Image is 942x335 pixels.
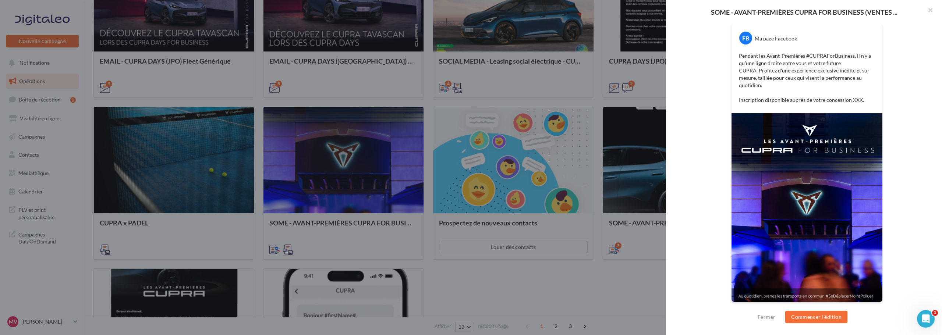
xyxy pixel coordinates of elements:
iframe: Intercom live chat [917,310,935,328]
button: Fermer [755,313,778,321]
div: La prévisualisation est non-contractuelle [731,302,883,312]
div: Ma page Facebook [755,35,797,42]
p: Pendant les Avant-Premières #CUPRAForBusiness, il n’y a qu’une ligne droite entre vous et votre f... [739,52,875,104]
span: 1 [932,310,938,316]
div: FB [739,32,752,44]
button: Commencer l'édition [785,311,847,323]
span: SOME - AVANT-PREMIÈRES CUPRA FOR BUSINESS (VENTES ... [711,9,897,15]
